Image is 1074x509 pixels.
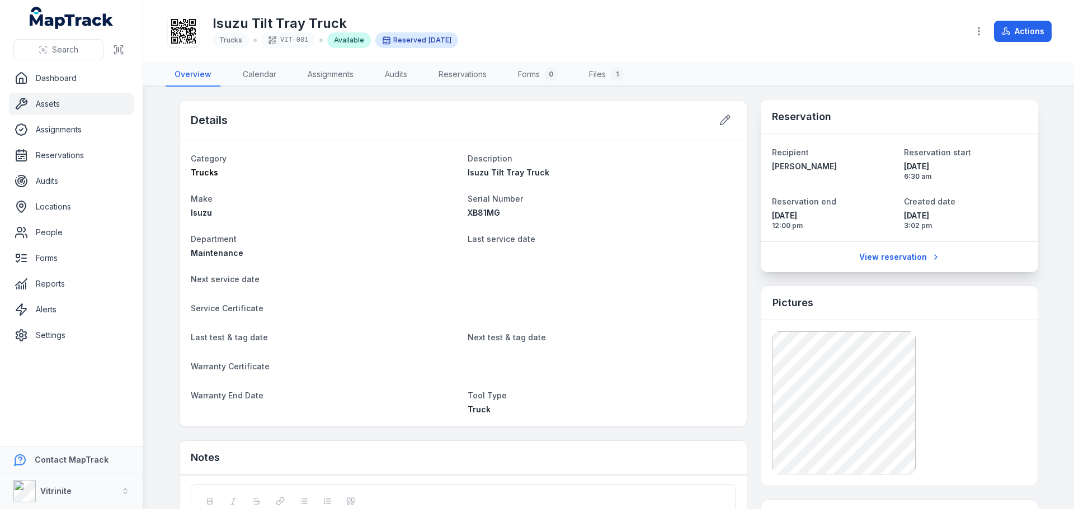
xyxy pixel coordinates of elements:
[327,32,371,48] div: Available
[9,324,134,346] a: Settings
[234,63,285,87] a: Calendar
[772,295,813,311] h3: Pictures
[772,161,895,172] a: [PERSON_NAME]
[904,221,1027,230] span: 3:02 pm
[13,39,103,60] button: Search
[219,36,242,44] span: Trucks
[904,161,1027,172] span: [DATE]
[904,148,971,157] span: Reservation start
[191,234,237,244] span: Department
[9,221,134,244] a: People
[428,36,451,45] time: 10/07/2025, 6:30:00 am
[191,391,263,400] span: Warranty End Date
[772,210,895,221] span: [DATE]
[261,32,315,48] div: VIT-081
[852,246,948,268] a: View reservation
[772,197,836,206] span: Reservation end
[191,154,227,163] span: Category
[9,273,134,295] a: Reports
[30,7,114,29] a: MapTrack
[40,486,72,496] strong: Vitrinite
[468,168,549,177] span: Isuzu Tilt Tray Truck
[9,118,134,141] a: Assignments
[580,63,633,87] a: Files1
[191,168,218,177] span: Trucks
[9,144,134,167] a: Reservations
[509,63,567,87] a: Forms0
[468,208,500,217] span: XB81MG
[904,161,1027,181] time: 10/07/2025, 6:30:00 am
[904,210,1027,230] time: 08/07/2025, 3:02:04 pm
[191,208,212,217] span: Isuzu
[191,361,270,371] span: Warranty Certificate
[468,405,491,414] span: Truck
[191,248,243,258] span: Maintenance
[468,154,512,163] span: Description
[544,68,558,81] div: 0
[191,332,268,342] span: Last test & tag date
[213,15,458,32] h1: Isuzu Tilt Tray Truck
[35,455,109,464] strong: Contact MapTrack
[191,450,220,465] h3: Notes
[772,221,895,230] span: 12:00 pm
[468,332,546,342] span: Next test & tag date
[299,63,362,87] a: Assignments
[772,210,895,230] time: 10/07/2025, 12:00:00 pm
[9,298,134,321] a: Alerts
[191,112,228,128] h2: Details
[430,63,496,87] a: Reservations
[9,170,134,192] a: Audits
[428,36,451,44] span: [DATE]
[191,194,213,203] span: Make
[52,44,78,55] span: Search
[191,274,260,284] span: Next service date
[166,63,220,87] a: Overview
[994,21,1052,42] button: Actions
[468,194,523,203] span: Serial Number
[904,210,1027,221] span: [DATE]
[191,303,263,313] span: Service Certificate
[772,109,831,125] h3: Reservation
[468,391,507,400] span: Tool Type
[9,93,134,115] a: Assets
[9,196,134,218] a: Locations
[904,172,1027,181] span: 6:30 am
[9,67,134,89] a: Dashboard
[468,234,535,244] span: Last service date
[9,247,134,269] a: Forms
[772,148,809,157] span: Recipient
[904,197,955,206] span: Created date
[375,32,458,48] div: Reserved
[376,63,416,87] a: Audits
[610,68,624,81] div: 1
